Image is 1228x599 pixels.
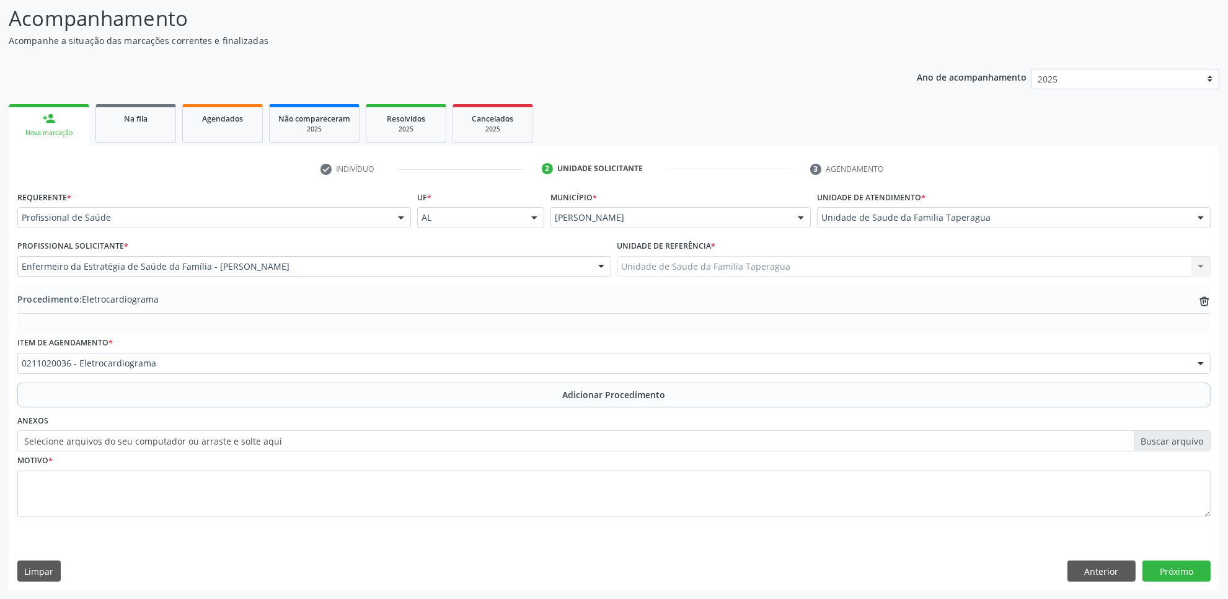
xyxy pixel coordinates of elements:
[1067,561,1136,582] button: Anterior
[17,451,53,471] label: Motivo
[17,237,128,256] label: Profissional Solicitante
[1142,561,1211,582] button: Próximo
[617,237,716,256] label: Unidade de referência
[22,260,586,273] span: Enfermeiro da Estratégia de Saúde da Família - [PERSON_NAME]
[17,293,82,305] span: Procedimento:
[42,112,56,125] div: person_add
[22,211,386,224] span: Profissional de Saúde
[422,211,519,224] span: AL
[22,357,1185,370] span: 0211020036 - Eletrocardiograma
[278,113,350,124] span: Não compareceram
[17,334,113,353] label: Item de agendamento
[17,412,48,431] label: Anexos
[817,188,925,207] label: Unidade de atendimento
[9,3,856,34] p: Acompanhamento
[278,125,350,134] div: 2025
[550,188,597,207] label: Município
[542,163,553,174] div: 2
[202,113,243,124] span: Agendados
[417,188,431,207] label: UF
[821,211,1185,224] span: Unidade de Saude da Familia Taperagua
[9,34,856,47] p: Acompanhe a situação das marcações correntes e finalizadas
[17,561,61,582] button: Limpar
[462,125,524,134] div: 2025
[17,128,81,138] div: Nova marcação
[555,211,785,224] span: [PERSON_NAME]
[387,113,425,124] span: Resolvidos
[124,113,148,124] span: Na fila
[557,163,643,174] div: Unidade solicitante
[375,125,437,134] div: 2025
[472,113,514,124] span: Cancelados
[17,293,159,306] span: Eletrocardiograma
[917,69,1027,84] p: Ano de acompanhamento
[17,383,1211,407] button: Adicionar Procedimento
[17,188,71,207] label: Requerente
[563,388,666,401] span: Adicionar Procedimento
